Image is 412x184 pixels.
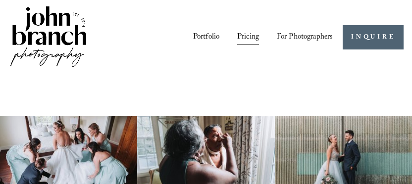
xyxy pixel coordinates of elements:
span: For Photographers [277,30,333,45]
a: INQUIRE [343,25,404,49]
a: Pricing [237,29,259,46]
a: folder dropdown [277,29,333,46]
a: Portfolio [193,29,219,46]
img: John Branch IV Photography [8,4,89,71]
